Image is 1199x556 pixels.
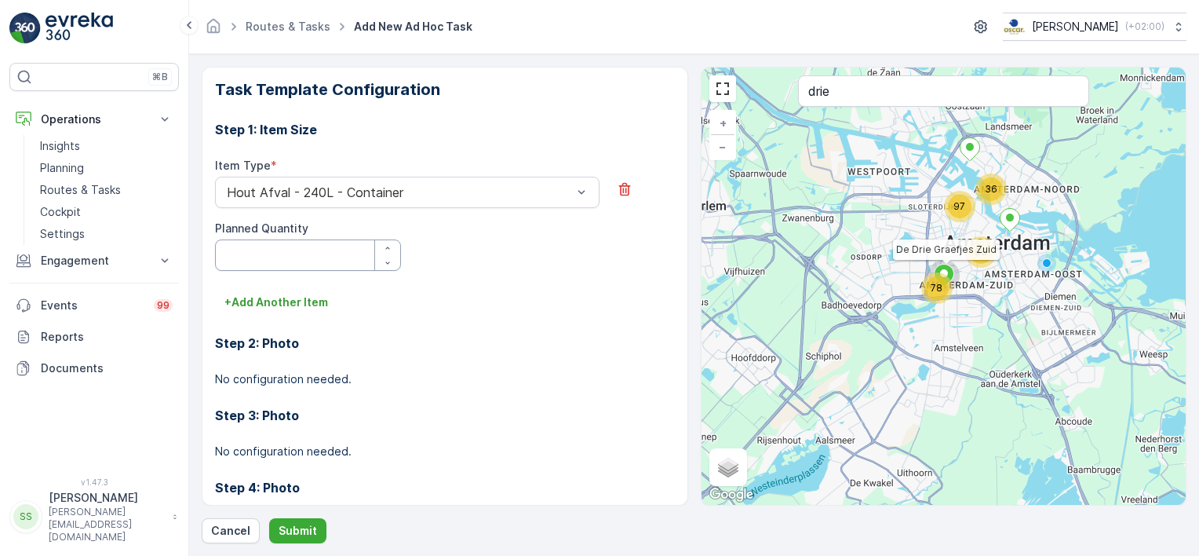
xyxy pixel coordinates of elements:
[215,221,308,235] label: Planned Quantity
[705,485,757,505] img: Google
[269,518,326,543] button: Submit
[40,160,84,176] p: Planning
[215,78,675,101] h2: Task Template Configuration
[953,200,965,212] span: 97
[215,120,675,139] h3: Step 1: Item Size
[40,204,81,220] p: Cockpit
[9,245,179,276] button: Engagement
[9,104,179,135] button: Operations
[215,334,675,353] h3: Step 2: Photo
[711,112,734,135] a: Zoom In
[41,253,148,269] p: Engagement
[921,273,953,304] div: 78
[49,506,165,543] p: [PERSON_NAME][EMAIL_ADDRESS][DOMAIN_NAME]
[41,360,173,376] p: Documents
[711,135,734,159] a: Zoom Out
[41,112,148,127] p: Operations
[705,485,757,505] a: Open this area in Google Maps (opens a new window)
[9,490,179,543] button: SS[PERSON_NAME][PERSON_NAME][EMAIL_ADDRESS][DOMAIN_NAME]
[944,191,975,222] div: 97
[224,294,328,310] p: + Add Another Item
[49,490,165,506] p: [PERSON_NAME]
[157,299,169,312] p: 99
[246,20,330,33] a: Routes & Tasks
[1032,19,1119,35] p: [PERSON_NAME]
[40,226,85,242] p: Settings
[1125,20,1164,33] p: ( +02:00 )
[798,75,1089,107] input: Search address or service points
[9,477,179,487] span: v 1.47.3
[720,116,727,130] span: +
[711,450,745,485] a: Layers
[9,353,179,384] a: Documents
[985,183,997,195] span: 36
[34,223,179,245] a: Settings
[215,290,337,315] button: +Add Another Item
[41,329,173,345] p: Reports
[931,282,942,294] span: 78
[1003,13,1186,41] button: [PERSON_NAME](+02:00)
[34,157,179,179] a: Planning
[1003,18,1026,35] img: basis-logo_rgb2x.png
[965,236,997,268] div: 98
[711,77,734,101] a: View Fullscreen
[41,298,144,313] p: Events
[46,13,113,44] img: logo_light-DOdMpM7g.png
[34,201,179,223] a: Cockpit
[215,478,675,497] h3: Step 4: Photo
[719,140,727,153] span: −
[9,290,179,321] a: Events99
[202,518,260,543] button: Cancel
[205,24,222,37] a: Homepage
[215,444,675,459] p: No configuration needed.
[975,174,1007,205] div: 36
[9,321,179,353] a: Reports
[9,13,41,44] img: logo
[13,504,38,529] div: SS
[40,138,80,154] p: Insights
[279,523,317,539] p: Submit
[40,182,121,198] p: Routes & Tasks
[34,135,179,157] a: Insights
[215,406,675,425] h3: Step 3: Photo
[152,71,168,83] p: ⌘B
[34,179,179,201] a: Routes & Tasks
[211,523,250,539] p: Cancel
[975,246,987,258] span: 98
[351,19,476,35] span: Add New Ad Hoc Task
[215,371,675,387] p: No configuration needed.
[215,159,271,172] label: Item Type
